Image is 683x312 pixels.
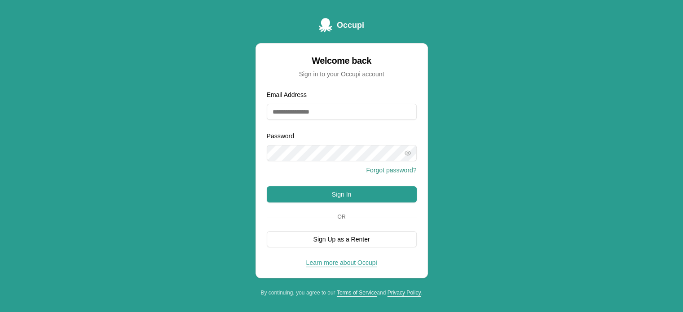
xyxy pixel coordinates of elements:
label: Password [267,132,294,140]
label: Email Address [267,91,307,98]
button: Sign Up as a Renter [267,231,417,247]
a: Privacy Policy [388,290,421,296]
div: Sign in to your Occupi account [267,70,417,79]
a: Occupi [319,18,364,32]
a: Learn more about Occupi [306,259,377,266]
a: Terms of Service [337,290,377,296]
span: Occupi [337,19,364,31]
span: Or [334,213,349,220]
div: By continuing, you agree to our and . [256,289,428,296]
button: Forgot password? [366,166,416,175]
button: Sign In [267,186,417,202]
div: Welcome back [267,54,417,67]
